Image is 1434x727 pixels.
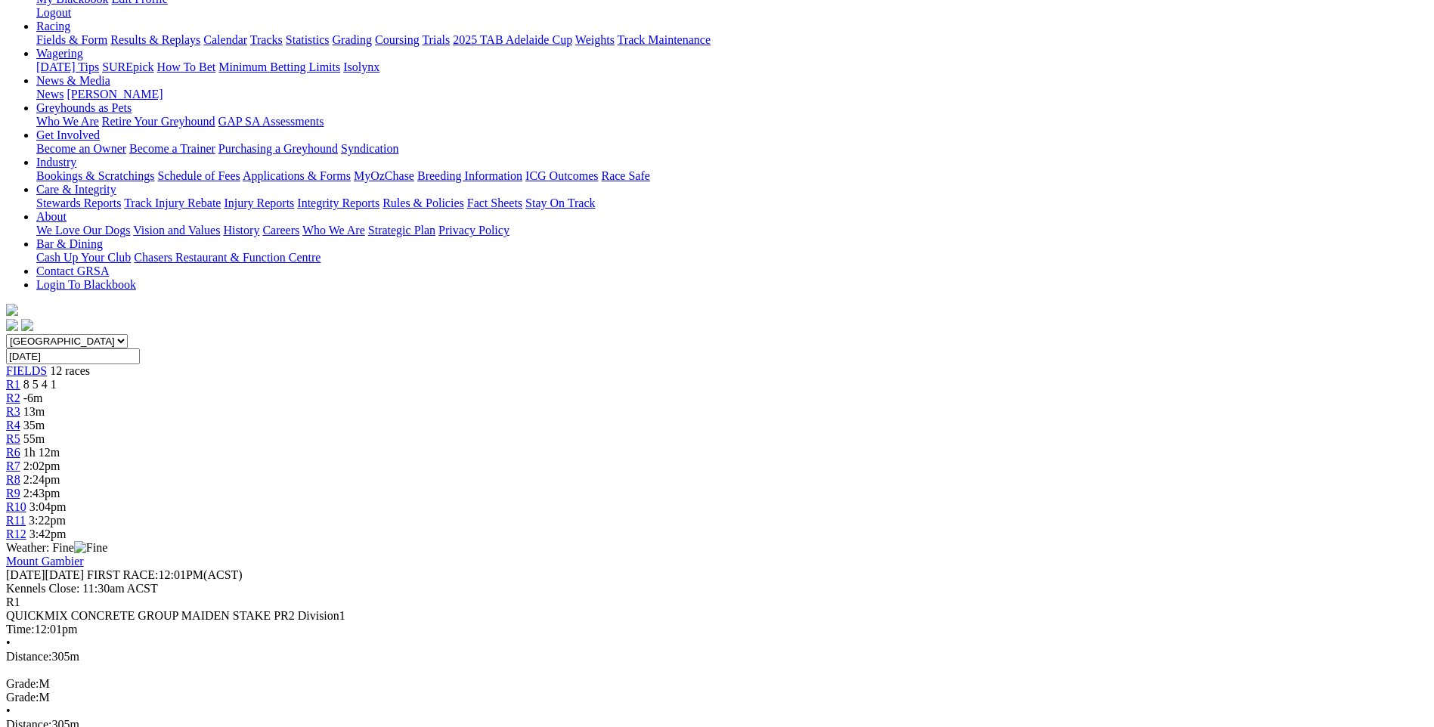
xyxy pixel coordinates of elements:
[6,364,47,377] span: FIELDS
[87,568,243,581] span: 12:01PM(ACST)
[36,33,1428,47] div: Racing
[422,33,450,46] a: Trials
[218,115,324,128] a: GAP SA Assessments
[36,265,109,277] a: Contact GRSA
[343,60,379,73] a: Isolynx
[102,60,153,73] a: SUREpick
[223,224,259,237] a: History
[6,500,26,513] span: R10
[6,459,20,472] a: R7
[6,691,1428,704] div: M
[6,582,1428,596] div: Kennels Close: 11:30am ACST
[36,196,1428,210] div: Care & Integrity
[6,555,84,568] a: Mount Gambier
[6,391,20,404] a: R2
[36,60,1428,74] div: Wagering
[110,33,200,46] a: Results & Replays
[23,432,45,445] span: 55m
[417,169,522,182] a: Breeding Information
[6,541,107,554] span: Weather: Fine
[575,33,615,46] a: Weights
[6,432,20,445] span: R5
[203,33,247,46] a: Calendar
[36,251,1428,265] div: Bar & Dining
[29,514,66,527] span: 3:22pm
[224,196,294,209] a: Injury Reports
[250,33,283,46] a: Tracks
[102,115,215,128] a: Retire Your Greyhound
[6,568,84,581] span: [DATE]
[36,115,1428,128] div: Greyhounds as Pets
[601,169,649,182] a: Race Safe
[6,609,1428,623] div: QUICKMIX CONCRETE GROUP MAIDEN STAKE PR2 Division1
[6,446,20,459] a: R6
[36,20,70,32] a: Racing
[6,405,20,418] a: R3
[87,568,158,581] span: FIRST RACE:
[6,568,45,581] span: [DATE]
[333,33,372,46] a: Grading
[23,446,60,459] span: 1h 12m
[218,60,340,73] a: Minimum Betting Limits
[36,169,1428,183] div: Industry
[6,650,1428,664] div: 305m
[6,596,20,608] span: R1
[6,319,18,331] img: facebook.svg
[23,405,45,418] span: 13m
[36,6,71,19] a: Logout
[6,704,11,717] span: •
[467,196,522,209] a: Fact Sheets
[157,169,240,182] a: Schedule of Fees
[6,473,20,486] a: R8
[6,419,20,432] a: R4
[218,142,338,155] a: Purchasing a Greyhound
[36,101,132,114] a: Greyhounds as Pets
[6,304,18,316] img: logo-grsa-white.png
[383,196,464,209] a: Rules & Policies
[36,210,67,223] a: About
[6,677,39,690] span: Grade:
[6,636,11,649] span: •
[438,224,509,237] a: Privacy Policy
[6,691,39,704] span: Grade:
[36,183,116,196] a: Care & Integrity
[36,115,99,128] a: Who We Are
[36,88,1428,101] div: News & Media
[6,527,26,540] a: R12
[36,224,1428,237] div: About
[36,60,99,73] a: [DATE] Tips
[74,541,107,555] img: Fine
[6,378,20,391] span: R1
[29,527,67,540] span: 3:42pm
[133,224,220,237] a: Vision and Values
[23,459,60,472] span: 2:02pm
[243,169,351,182] a: Applications & Forms
[375,33,420,46] a: Coursing
[129,142,215,155] a: Become a Trainer
[341,142,398,155] a: Syndication
[368,224,435,237] a: Strategic Plan
[23,391,43,404] span: -6m
[36,196,121,209] a: Stewards Reports
[67,88,163,101] a: [PERSON_NAME]
[36,33,107,46] a: Fields & Form
[124,196,221,209] a: Track Injury Rebate
[36,169,154,182] a: Bookings & Scratchings
[525,169,598,182] a: ICG Outcomes
[302,224,365,237] a: Who We Are
[6,487,20,500] a: R9
[157,60,216,73] a: How To Bet
[50,364,90,377] span: 12 races
[6,623,1428,636] div: 12:01pm
[354,169,414,182] a: MyOzChase
[262,224,299,237] a: Careers
[286,33,330,46] a: Statistics
[23,487,60,500] span: 2:43pm
[36,88,63,101] a: News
